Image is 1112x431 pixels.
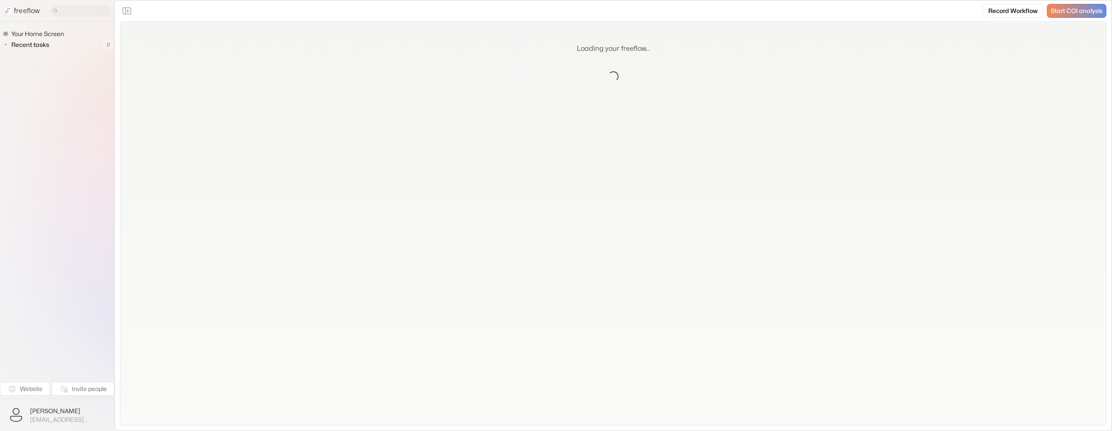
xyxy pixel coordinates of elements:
[1047,4,1106,18] a: Start COI analysis
[10,30,66,38] span: Your Home Screen
[30,416,107,424] span: [EMAIL_ADDRESS][DOMAIN_NAME]
[577,43,650,54] p: Loading your freeflow...
[3,40,53,50] button: Recent tasks
[120,4,134,18] button: Close the sidebar
[3,29,67,39] a: Your Home Screen
[3,6,40,16] a: freeflow
[10,40,52,49] span: Recent tasks
[30,407,107,415] span: [PERSON_NAME]
[1051,7,1102,15] span: Start COI analysis
[14,6,40,16] p: freeflow
[983,4,1043,18] a: Record Workflow
[103,39,114,50] span: 0
[52,382,114,396] button: Invite people
[5,404,109,426] button: [PERSON_NAME][EMAIL_ADDRESS][DOMAIN_NAME]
